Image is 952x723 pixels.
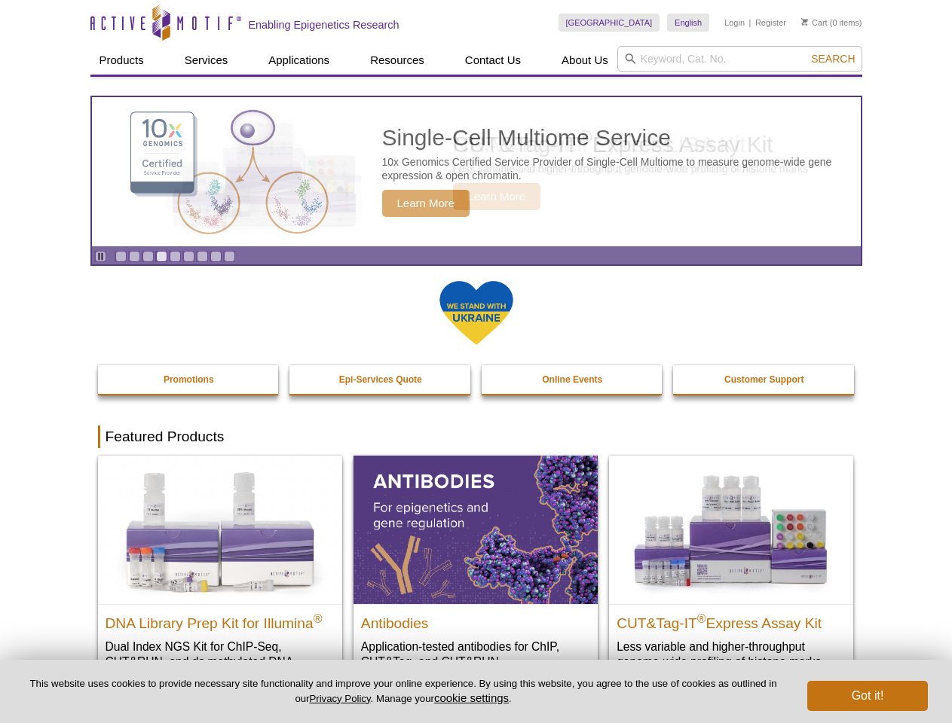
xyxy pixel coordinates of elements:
[434,691,509,704] button: cookie settings
[801,18,808,26] img: Your Cart
[106,609,335,631] h2: DNA Library Prep Kit for Illumina
[115,251,127,262] a: Go to slide 1
[456,46,530,75] a: Contact Us
[339,374,422,385] strong: Epi-Services Quote
[95,251,106,262] a: Toggle autoplay
[439,279,514,346] img: We Stand With Ukraine
[553,46,617,75] a: About Us
[176,46,237,75] a: Services
[98,456,342,603] img: DNA Library Prep Kit for Illumina
[197,251,208,262] a: Go to slide 7
[724,374,804,385] strong: Customer Support
[224,251,235,262] a: Go to slide 9
[542,374,602,385] strong: Online Events
[807,52,859,66] button: Search
[170,251,181,262] a: Go to slide 5
[673,365,856,394] a: Customer Support
[24,677,782,706] p: This website uses cookies to provide necessary site functionality and improve your online experie...
[156,251,167,262] a: Go to slide 4
[164,374,214,385] strong: Promotions
[289,365,472,394] a: Epi-Services Quote
[617,609,846,631] h2: CUT&Tag-IT Express Assay Kit
[90,46,153,75] a: Products
[361,639,590,670] p: Application-tested antibodies for ChIP, CUT&Tag, and CUT&RUN.
[482,365,664,394] a: Online Events
[609,456,853,603] img: CUT&Tag-IT® Express Assay Kit
[354,456,598,684] a: All Antibodies Antibodies Application-tested antibodies for ChIP, CUT&Tag, and CUT&RUN.
[724,17,745,28] a: Login
[142,251,154,262] a: Go to slide 3
[559,14,660,32] a: [GEOGRAPHIC_DATA]
[801,14,862,32] li: (0 items)
[98,456,342,699] a: DNA Library Prep Kit for Illumina DNA Library Prep Kit for Illumina® Dual Index NGS Kit for ChIP-...
[811,53,855,65] span: Search
[183,251,194,262] a: Go to slide 6
[314,612,323,624] sup: ®
[309,693,370,704] a: Privacy Policy
[354,456,598,603] img: All Antibodies
[98,365,280,394] a: Promotions
[667,14,709,32] a: English
[98,426,855,448] h2: Featured Products
[129,251,140,262] a: Go to slide 2
[807,681,928,711] button: Got it!
[361,609,590,631] h2: Antibodies
[617,46,862,72] input: Keyword, Cat. No.
[249,18,399,32] h2: Enabling Epigenetics Research
[259,46,338,75] a: Applications
[361,46,433,75] a: Resources
[617,639,846,670] p: Less variable and higher-throughput genome-wide profiling of histone marks​.
[609,456,853,684] a: CUT&Tag-IT® Express Assay Kit CUT&Tag-IT®Express Assay Kit Less variable and higher-throughput ge...
[755,17,786,28] a: Register
[210,251,222,262] a: Go to slide 8
[106,639,335,685] p: Dual Index NGS Kit for ChIP-Seq, CUT&RUN, and ds methylated DNA assays.
[697,612,706,624] sup: ®
[801,17,828,28] a: Cart
[749,14,751,32] li: |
